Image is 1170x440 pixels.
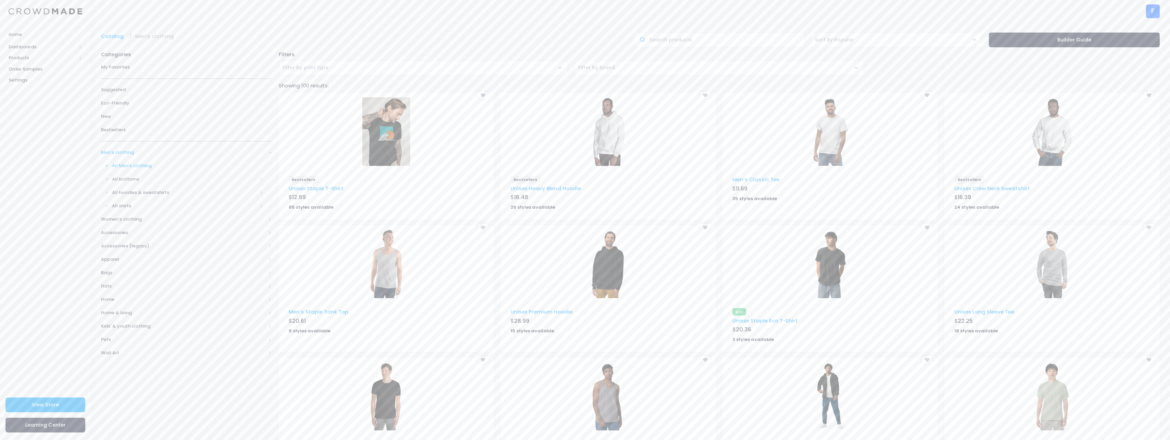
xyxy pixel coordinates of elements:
div: F [1146,4,1160,18]
strong: 15 styles available [511,328,554,334]
span: Kids' & youth clothing [101,323,266,330]
span: Filter by print type [279,61,568,75]
span: Filter by brand [578,64,615,71]
div: $ [289,317,484,327]
span: Order Samples [9,66,82,73]
img: Logo [9,8,82,15]
span: Filter by brand [575,61,864,75]
span: My Favorites [101,64,272,71]
span: 22.25 [958,317,973,325]
a: View Store [5,398,85,412]
a: Unisex Premium Hoodie [511,308,573,315]
span: Men's clothing [101,149,266,156]
a: Men's clothing [135,33,177,40]
span: Products [9,54,76,61]
a: All Men's clothing [92,159,272,173]
div: $ [954,193,1149,203]
span: Wall Art [101,350,266,356]
span: Apparel [101,256,266,263]
a: My Favorites [101,61,272,74]
a: Unisex Staple Eco T-Shirt [732,317,798,324]
span: All Men's clothing [112,162,264,169]
a: Unisex Crew Neck Sweatshirt [954,185,1030,192]
span: Suggested [101,86,272,93]
a: Bestsellers [101,123,272,137]
span: Home & living [101,309,266,316]
span: Home [101,296,266,303]
span: Learning Center [25,421,66,428]
span: New [101,113,272,120]
strong: 3 styles available [732,336,774,343]
span: Bestsellers [954,176,984,183]
div: $ [511,317,706,327]
span: 12.89 [292,193,306,201]
span: Women's clothing [101,216,266,223]
span: 20.61 [292,317,306,325]
span: Bestsellers [289,176,319,183]
a: Builder Guide [989,33,1160,47]
span: View Store [32,401,59,408]
a: Learning Center [5,418,85,432]
span: Accessories (legacy) [101,243,266,249]
span: Dashboards [9,44,76,50]
div: Showing 100 results: [275,82,1163,89]
strong: 26 styles available [511,204,555,210]
a: Suggested [101,83,272,97]
a: Unisex Long Sleeve Tee [954,308,1014,315]
strong: 18 styles available [954,328,998,334]
span: Settings [9,77,82,84]
span: Filter by print type [282,64,328,71]
div: $ [732,326,928,335]
span: 11.69 [736,185,747,193]
strong: 35 styles available [732,195,777,202]
span: All hoodies & sweatshirts [112,189,258,196]
div: $ [954,317,1149,327]
div: Categories [101,47,272,58]
strong: 8 styles available [289,328,330,334]
input: Search products [634,33,805,47]
a: Eco-Friendly [101,97,272,110]
strong: 24 styles available [954,204,999,210]
span: 18.48 [514,193,528,201]
div: $ [511,193,706,203]
span: All bottoms [112,176,258,183]
span: 16.39 [958,193,971,201]
span: Bags [101,269,266,276]
a: Men’s Classic Tee [732,176,780,183]
span: Sort By Popular [811,33,982,47]
span: Eco [732,308,746,316]
a: Unisex Staple T-Shirt [289,185,343,192]
span: All shirts [112,203,258,209]
div: Filters [275,51,1163,58]
a: New [101,110,272,123]
span: Accessories [101,229,266,236]
span: Bestsellers [101,126,272,133]
div: $ [732,185,928,194]
a: Unisex Heavy Blend Hoodie [511,185,581,192]
span: Hats [101,283,266,290]
div: $ [289,193,484,203]
strong: 85 styles available [289,204,334,210]
span: 20.36 [736,326,751,333]
a: Catalog [101,33,127,40]
span: Sort By Popular [815,36,854,44]
span: Eco-Friendly [101,100,272,107]
span: Bestsellers [511,176,541,183]
span: Home [9,31,82,38]
span: 28.99 [514,317,529,325]
span: Pets [101,336,266,343]
a: Men’s Staple Tank Top [289,308,348,315]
